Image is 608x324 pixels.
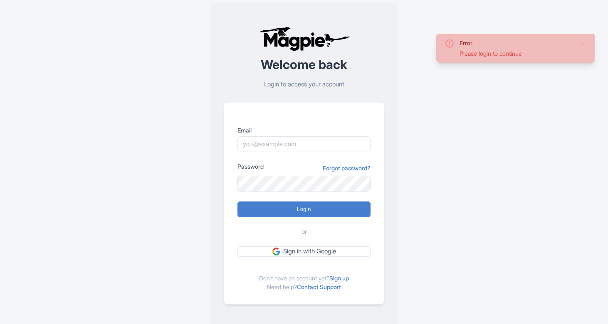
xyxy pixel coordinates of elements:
[237,246,371,257] a: Sign in with Google
[460,39,573,47] div: Error
[302,227,307,237] span: or
[224,58,384,71] h2: Welcome back
[329,275,349,282] a: Sign up
[257,26,351,51] img: logo-ab69f6fb50320c5b225c76a69d11143b.png
[237,162,264,171] label: Password
[237,201,371,217] input: Login
[272,248,280,255] img: google.svg
[237,267,371,291] div: Don't have an account yet? Need help?
[580,39,587,49] button: Close
[460,49,573,58] div: Please login to continue
[297,283,341,290] a: Contact Support
[323,164,371,172] a: Forgot password?
[237,136,371,152] input: you@example.com
[237,126,371,135] label: Email
[224,80,384,89] p: Login to access your account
